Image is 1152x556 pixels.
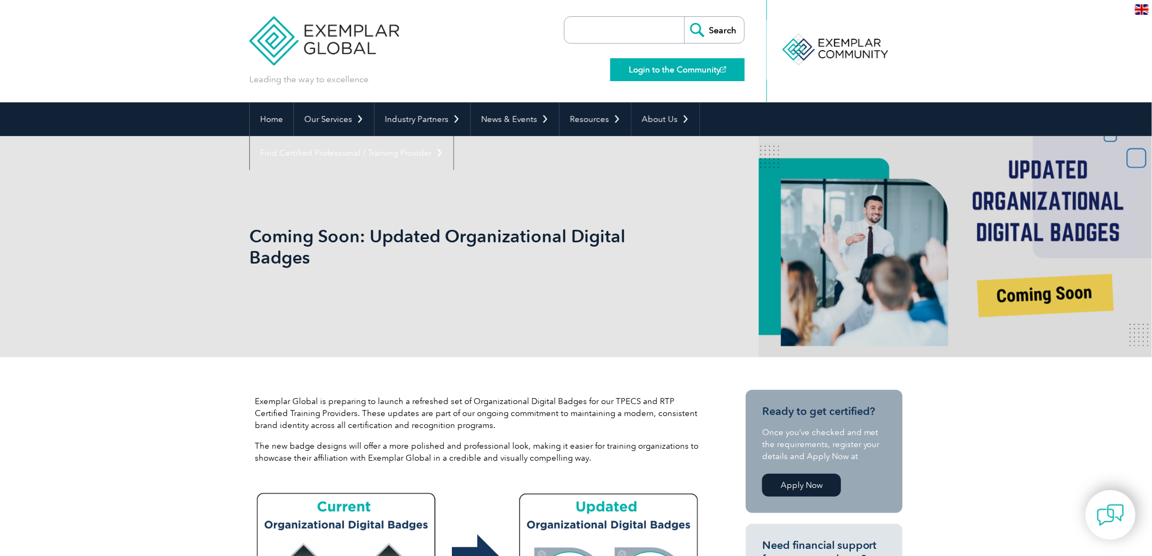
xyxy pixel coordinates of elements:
img: open_square.png [720,66,726,72]
a: Our Services [294,102,374,136]
a: Industry Partners [375,102,470,136]
p: Once you’ve checked and met the requirements, register your details and Apply Now at [762,426,886,462]
h3: Ready to get certified? [762,405,886,418]
p: The new badge designs will offer a more polished and professional look, making it easier for trai... [255,440,701,464]
a: Home [250,102,293,136]
a: News & Events [471,102,559,136]
a: About Us [632,102,700,136]
img: contact-chat.png [1097,502,1124,529]
input: Search [684,17,744,43]
p: Exemplar Global is preparing to launch a refreshed set of Organizational Digital Badges for our T... [255,395,701,431]
img: en [1135,4,1149,15]
a: Apply Now [762,474,841,497]
a: Resources [560,102,631,136]
a: Find Certified Professional / Training Provider [250,136,454,170]
p: Leading the way to excellence [249,74,369,85]
h1: Coming Soon: Updated Organizational Digital Badges [249,225,667,268]
a: Login to the Community [610,58,745,81]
